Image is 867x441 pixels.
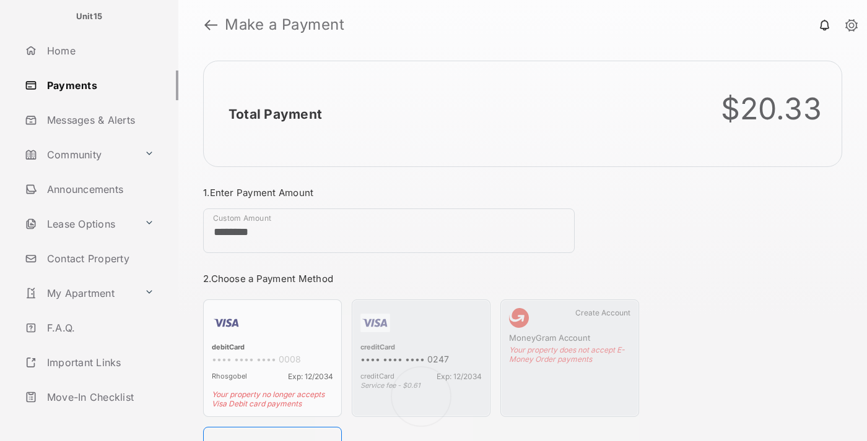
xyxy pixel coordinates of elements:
a: Messages & Alerts [20,105,178,135]
p: Unit15 [76,11,103,23]
a: Home [20,36,178,66]
div: $20.33 [721,91,822,127]
h3: 2. Choose a Payment Method [203,273,639,285]
a: Community [20,140,139,169]
a: Move-In Checklist [20,382,178,412]
a: F.A.Q. [20,313,178,343]
strong: Make a Payment [225,17,344,32]
a: My Apartment [20,278,139,308]
a: Announcements [20,174,178,204]
a: Important Links [20,348,159,377]
h3: 1. Enter Payment Amount [203,187,639,199]
a: Lease Options [20,209,139,239]
h2: Total Payment [229,106,322,122]
a: Contact Property [20,244,178,273]
a: Payments [20,71,178,100]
